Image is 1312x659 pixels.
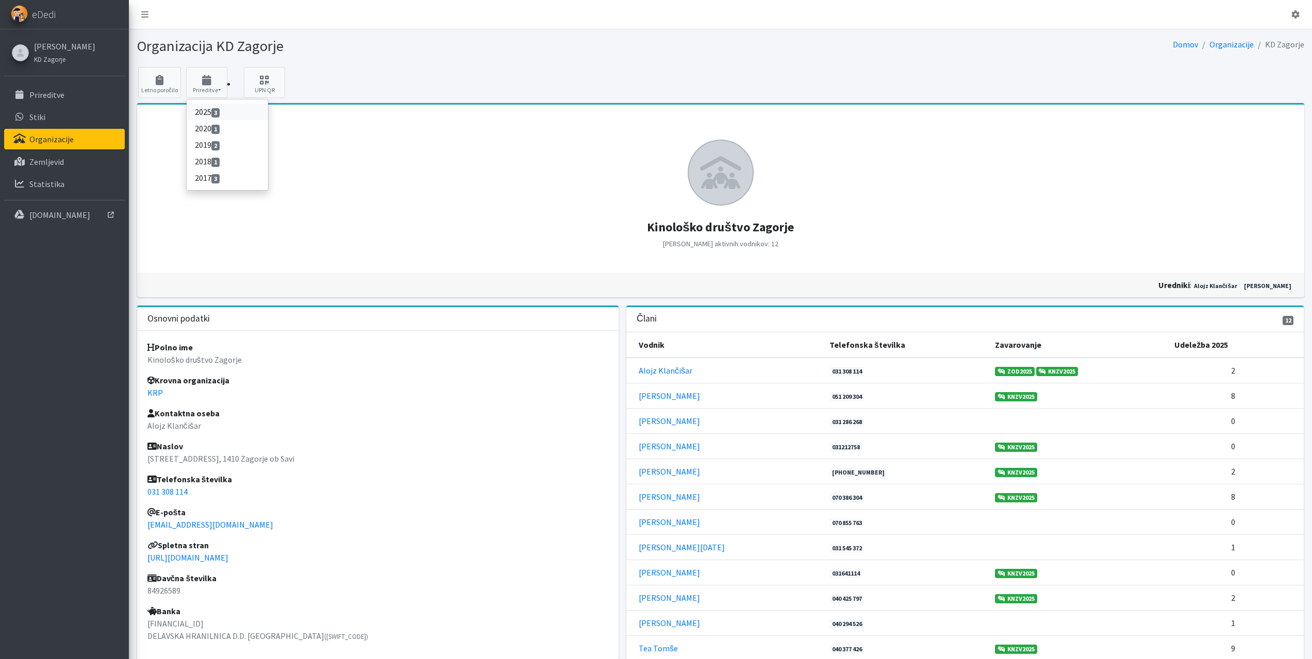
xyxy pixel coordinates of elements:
[147,507,186,517] strong: E-pošta
[829,493,865,502] a: 070 386 304
[829,619,865,629] a: 040 294 526
[211,141,220,150] span: 2
[639,517,700,527] a: [PERSON_NAME]
[1209,39,1254,49] a: Organizacije
[995,468,1037,477] a: KNZV2025
[4,85,125,105] a: Prireditve
[29,157,64,167] p: Zemljevid
[647,219,794,235] strong: Kinološko društvo Zagorje
[1158,280,1190,290] strong: uredniki
[211,158,220,167] span: 1
[829,468,887,477] a: [PHONE_NUMBER]
[34,55,65,63] small: KD Zagorje
[147,452,609,465] p: [STREET_ADDRESS], 1410 Zagorje ob Savi
[995,392,1037,401] a: KNZV2025
[639,567,700,578] a: [PERSON_NAME]
[147,617,609,642] p: [FINANCIAL_ID] DELAVSKA HRANILNICA D.D. [GEOGRAPHIC_DATA]
[147,419,609,432] p: Alojz Klančišar
[29,112,45,122] p: Stiki
[639,416,700,426] a: [PERSON_NAME]
[147,375,229,385] strong: Krovna organizacija
[829,594,865,603] a: 040 425 797
[1168,509,1304,534] td: 0
[147,519,273,530] a: [EMAIL_ADDRESS][DOMAIN_NAME]
[1168,585,1304,610] td: 2
[29,179,64,189] p: Statistika
[829,443,862,452] a: 031212758
[147,474,232,484] strong: Telefonska številka
[1254,37,1304,52] li: KD Zagorje
[1168,610,1304,635] td: 1
[829,518,865,528] a: 070 855 763
[147,573,217,583] strong: Davčna številka
[1283,316,1294,325] span: 12
[995,569,1037,578] a: KNZV2025
[187,104,268,120] a: 20253
[147,408,220,418] strong: Kontaktna oseba
[211,108,220,117] span: 3
[721,279,1298,291] div: :
[823,332,989,358] th: Telefonska številka
[663,239,778,248] small: [PERSON_NAME] aktivnih vodnikov: 12
[324,632,368,640] small: ([SWIFT_CODE])
[995,493,1037,502] a: KNZV2025
[244,67,285,98] a: UPN QR
[1168,459,1304,484] td: 2
[639,643,678,653] a: Tea Tomše
[1168,433,1304,459] td: 0
[187,137,268,153] a: 20192
[4,151,125,172] a: Zemljevid
[137,37,717,55] h1: Organizacija KD Zagorje
[29,210,90,220] p: [DOMAIN_NAME]
[34,53,95,65] a: KD Zagorje
[829,645,865,654] a: 040 377 426
[995,594,1037,603] a: KNZV2025
[829,367,865,376] a: 031 308 114
[639,391,700,401] a: [PERSON_NAME]
[1241,281,1294,291] a: [PERSON_NAME]
[829,417,865,427] a: 031 286 268
[211,125,220,134] span: 1
[147,540,209,550] strong: Spletna stran
[639,618,700,628] a: [PERSON_NAME]
[187,120,268,137] a: 20201
[1168,560,1304,585] td: 0
[147,342,193,352] strong: Polno ime
[187,153,268,170] a: 20181
[29,134,74,144] p: Organizacije
[639,542,725,552] a: [PERSON_NAME][DATE]
[637,313,657,324] h3: Člani
[29,90,64,100] p: Prireditve
[147,387,163,398] a: KRP
[4,205,125,225] a: [DOMAIN_NAME]
[1168,408,1304,433] td: 0
[639,466,700,477] a: [PERSON_NAME]
[11,5,28,22] img: eDedi
[626,332,823,358] th: Vodnik
[1036,367,1078,376] a: KNZV2025
[4,107,125,127] a: Stiki
[1168,332,1304,358] th: Udeležba 2025
[34,40,95,53] a: [PERSON_NAME]
[829,392,865,401] a: 051 209 304
[147,441,183,451] strong: Naslov
[1168,358,1304,383] td: 2
[639,593,700,603] a: [PERSON_NAME]
[147,606,180,616] strong: Banka
[989,332,1168,358] th: Zavarovanje
[187,170,268,186] a: 20173
[995,367,1035,376] a: ZOD2025
[186,67,227,98] button: Prireditve
[211,174,220,183] span: 3
[1191,281,1240,291] a: Alojz Klančišar
[32,7,56,22] span: eDedi
[147,486,188,497] a: 031 308 114
[4,129,125,149] a: Organizacije
[639,365,692,376] a: Alojz Klančišar
[829,544,865,553] a: 031 545 372
[1168,383,1304,408] td: 8
[995,645,1037,654] a: KNZV2025
[995,443,1037,452] a: KNZV2025
[147,584,609,597] p: 84926589
[4,174,125,194] a: Statistika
